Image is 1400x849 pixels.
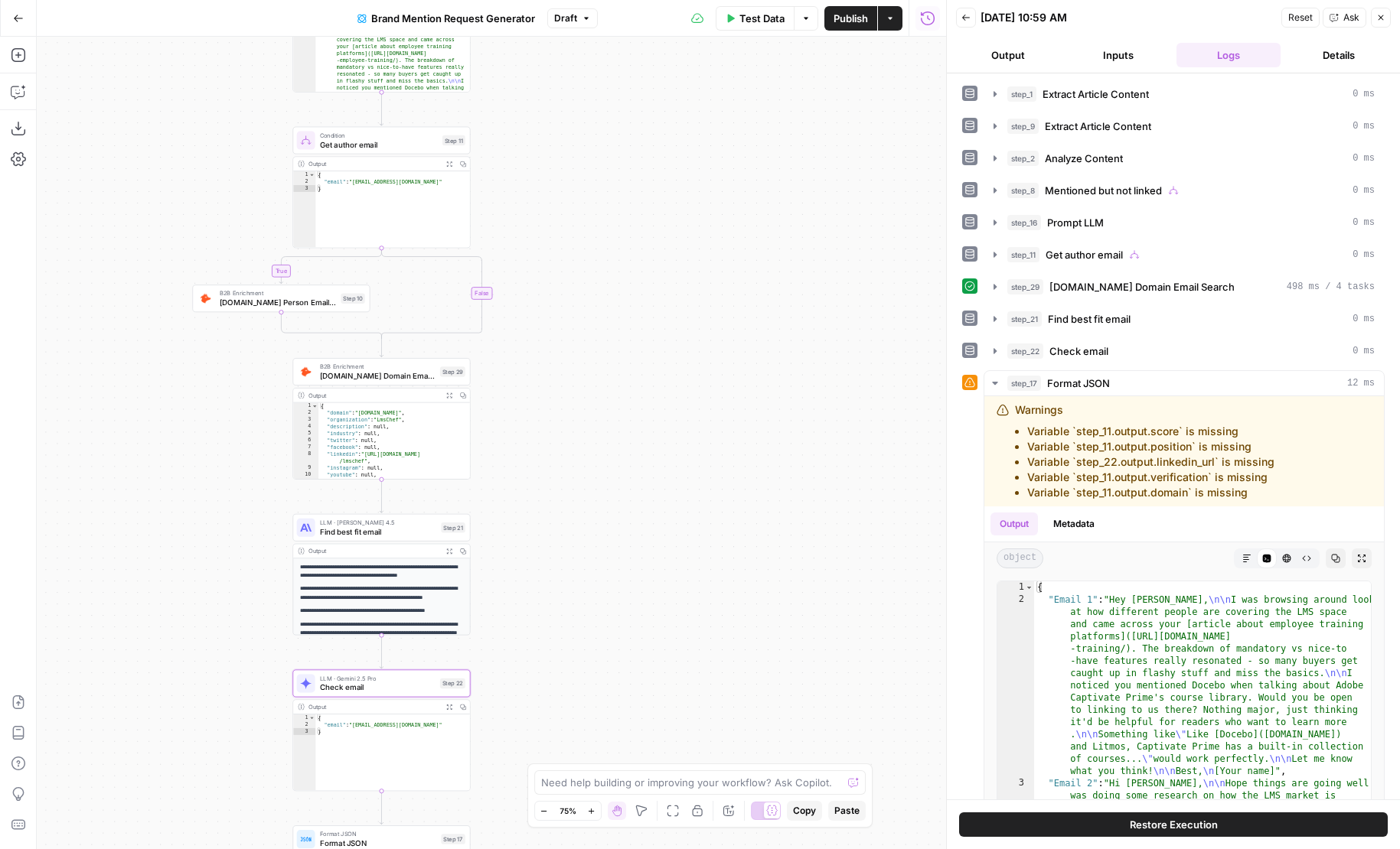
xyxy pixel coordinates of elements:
[308,546,439,555] div: Output
[997,548,1043,568] span: object
[1176,43,1281,67] button: Logs
[200,293,211,304] img: pda2t1ka3kbvydj0uf1ytxpc9563
[997,594,1034,777] div: 2
[1343,11,1359,24] span: Ask
[984,339,1384,363] button: 0 ms
[956,43,1060,67] button: Output
[1049,343,1108,359] span: Check email
[293,478,318,485] div: 11
[1045,183,1162,198] span: Mentioned but not linked
[793,804,816,818] span: Copy
[1288,11,1313,24] span: Reset
[293,464,318,471] div: 9
[1007,151,1039,166] span: step_2
[293,185,315,192] div: 3
[1047,376,1110,391] span: Format JSON
[380,480,383,512] g: Edge from step_29 to step_21
[1015,402,1274,500] div: Warnings
[984,242,1384,267] button: 0 ms
[984,210,1384,235] button: 0 ms
[1027,470,1274,485] li: Variable `step_11.output.verification` is missing
[716,6,794,31] button: Test Data
[1045,119,1151,134] span: Extract Article Content
[1353,344,1375,358] span: 0 ms
[1025,581,1033,594] span: Toggle code folding, rows 1 through 13
[300,366,312,378] img: 8sr9m752o402vsyv5xlmk1fykvzq
[1353,248,1375,262] span: 0 ms
[984,114,1384,138] button: 0 ms
[293,721,315,728] div: 2
[320,681,436,693] span: Check email
[547,8,598,28] button: Draft
[1027,424,1274,439] li: Variable `step_11.output.score` is missing
[293,451,318,464] div: 8
[828,801,866,821] button: Paste
[293,437,318,444] div: 6
[1007,86,1036,102] span: step_1
[192,285,370,312] div: B2B Enrichment[DOMAIN_NAME] Person Email SearchStep 10
[381,248,481,338] g: Edge from step_11 to step_11-conditional-end
[1007,279,1043,294] span: step_29
[292,358,470,480] div: B2B Enrichment[DOMAIN_NAME] Domain Email SearchStep 29Output{ "domain":"[DOMAIN_NAME]", "organiza...
[293,409,318,416] div: 2
[1007,311,1042,327] span: step_21
[1048,311,1131,327] span: Find best fit email
[1353,151,1375,165] span: 0 ms
[1130,817,1218,832] span: Restore Execution
[308,159,439,168] div: Output
[1007,376,1041,391] span: step_17
[312,402,318,409] span: Toggle code folding, rows 1 through 25
[279,248,381,283] g: Edge from step_11 to step_10
[1027,439,1274,454] li: Variable `step_11.output.position` is missing
[1281,8,1320,28] button: Reset
[1049,279,1235,294] span: [DOMAIN_NAME] Domain Email Search
[220,297,337,308] span: [DOMAIN_NAME] Person Email Search
[293,728,315,735] div: 3
[293,402,318,409] div: 1
[1353,312,1375,326] span: 0 ms
[348,6,544,31] button: Brand Mention Request Generator
[320,370,436,382] span: [DOMAIN_NAME] Domain Email Search
[1347,376,1375,390] span: 12 ms
[1043,86,1149,102] span: Extract Article Content
[380,93,383,125] g: Edge from step_16 to step_11
[320,829,437,838] span: Format JSON
[320,838,437,849] span: Format JSON
[1353,119,1375,133] span: 0 ms
[380,336,383,357] g: Edge from step_11-conditional-end to step_29
[787,801,822,821] button: Copy
[220,288,337,298] span: B2B Enrichment
[293,22,315,160] div: 2
[834,804,860,818] span: Paste
[308,391,439,400] div: Output
[292,127,470,249] div: ConditionGet author emailStep 11Output{ "email":"[EMAIL_ADDRESS][DOMAIN_NAME]"}
[371,11,535,26] span: Brand Mention Request Generator
[440,678,465,688] div: Step 22
[1044,512,1104,535] button: Metadata
[1353,216,1375,229] span: 0 ms
[293,430,318,437] div: 5
[1007,247,1039,262] span: step_11
[1045,151,1123,166] span: Analyze Content
[984,146,1384,171] button: 0 ms
[739,11,785,26] span: Test Data
[380,636,383,668] g: Edge from step_21 to step_22
[1066,43,1170,67] button: Inputs
[984,178,1384,203] button: 0 ms
[1353,184,1375,197] span: 0 ms
[308,702,439,711] div: Output
[292,669,470,791] div: LLM · Gemini 2.5 ProCheck emailStep 22Output{ "email":"[EMAIL_ADDRESS][DOMAIN_NAME]"}
[1007,183,1039,198] span: step_8
[293,471,318,478] div: 10
[320,362,436,371] span: B2B Enrichment
[293,171,315,178] div: 1
[1287,280,1375,294] span: 498 ms / 4 tasks
[959,812,1388,837] button: Restore Execution
[320,131,438,140] span: Condition
[308,714,315,721] span: Toggle code folding, rows 1 through 3
[1323,8,1366,28] button: Ask
[293,416,318,423] div: 3
[441,834,465,844] div: Step 17
[293,444,318,451] div: 7
[293,178,315,185] div: 2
